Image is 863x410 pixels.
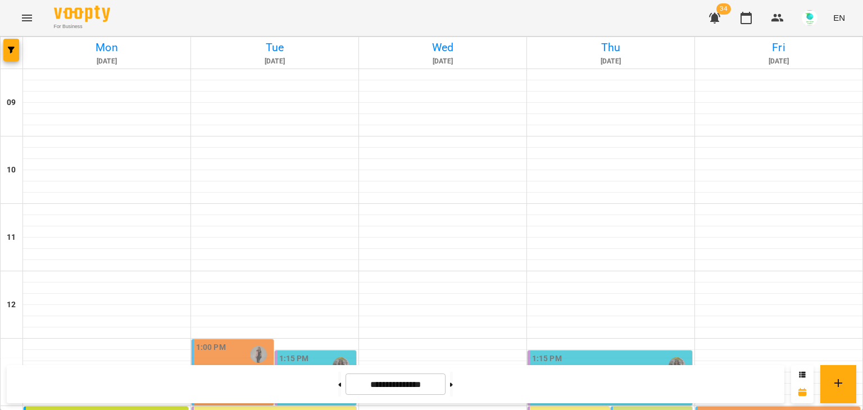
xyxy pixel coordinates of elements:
[361,56,525,67] h6: [DATE]
[697,39,861,56] h6: Fri
[833,12,845,24] span: EN
[333,357,349,374] img: Марина Четверня
[361,39,525,56] h6: Wed
[196,341,226,354] label: 1:00 PM
[250,346,267,363] img: Юлія Нікітюк
[54,23,110,30] span: For Business
[532,353,562,365] label: 1:15 PM
[669,357,685,374] img: Марина Четверня
[7,231,16,244] h6: 11
[193,39,357,56] h6: Tue
[25,39,189,56] h6: Mon
[193,56,357,67] h6: [DATE]
[716,3,731,15] span: 34
[697,56,861,67] h6: [DATE]
[13,4,40,31] button: Menu
[279,353,309,365] label: 1:15 PM
[7,299,16,311] h6: 12
[529,39,693,56] h6: Thu
[7,97,16,109] h6: 09
[829,7,850,28] button: EN
[7,164,16,176] h6: 10
[529,56,693,67] h6: [DATE]
[25,56,189,67] h6: [DATE]
[54,6,110,22] img: Voopty Logo
[802,10,817,26] img: bbf80086e43e73aae20379482598e1e8.jpg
